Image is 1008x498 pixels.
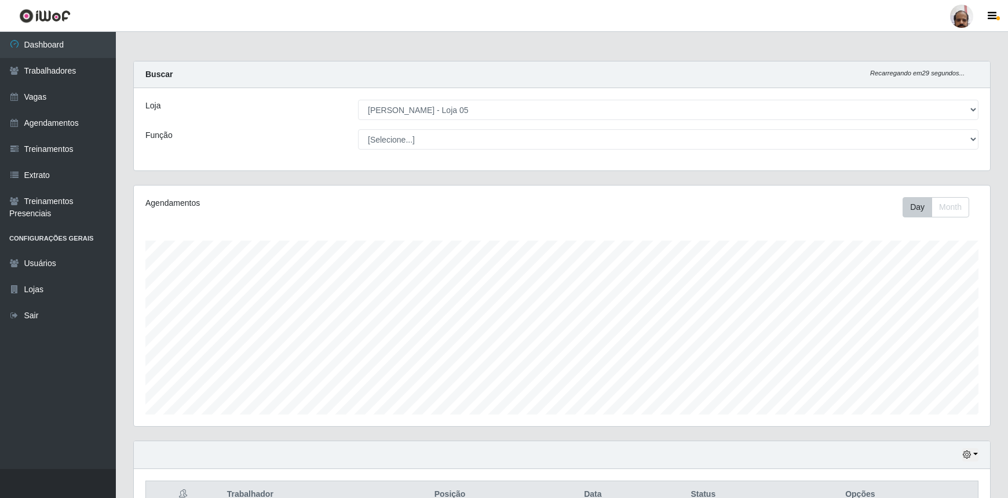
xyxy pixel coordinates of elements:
div: Agendamentos [145,197,483,209]
label: Loja [145,100,160,112]
div: First group [903,197,969,217]
button: Month [932,197,969,217]
strong: Buscar [145,70,173,79]
i: Recarregando em 29 segundos... [870,70,965,77]
div: Toolbar with button groups [903,197,978,217]
img: CoreUI Logo [19,9,71,23]
label: Função [145,129,173,141]
button: Day [903,197,932,217]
